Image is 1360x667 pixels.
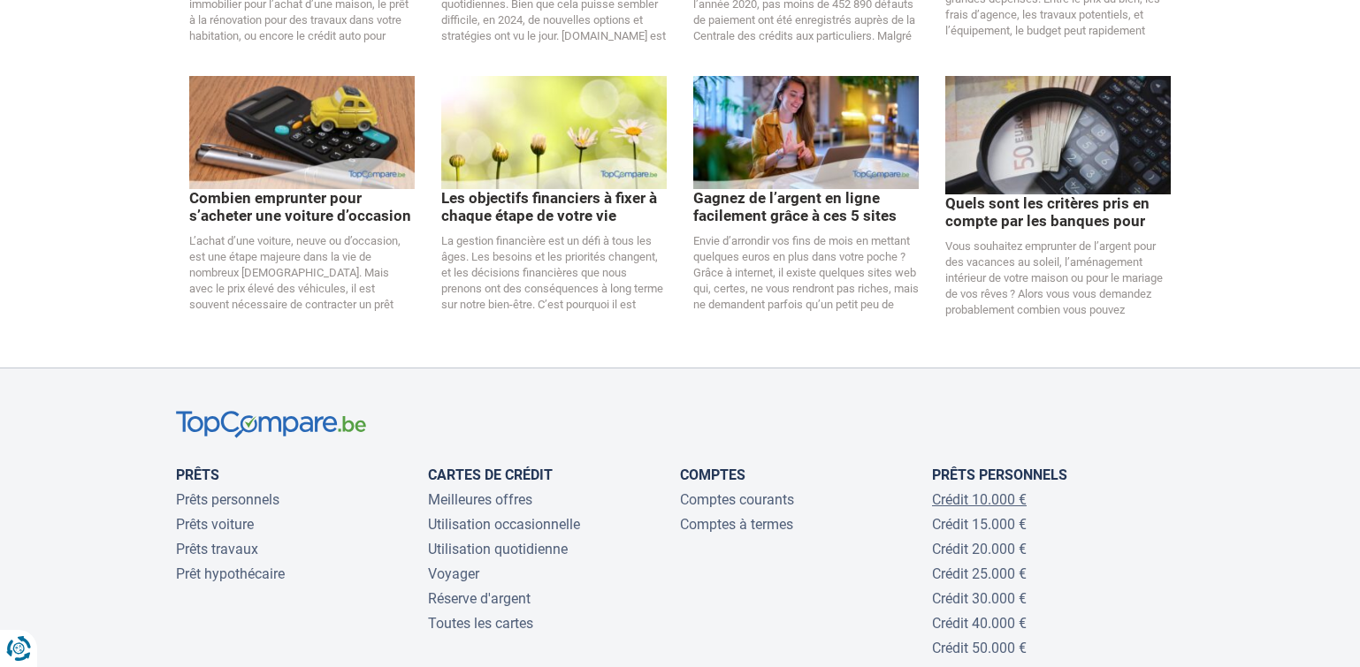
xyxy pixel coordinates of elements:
a: Les objectifs financiers à fixer à chaque étape de votre vieLa gestion financière est un défi à t... [441,125,667,313]
a: Prêts [176,466,219,483]
p: Gagnez de l’argent en ligne facilement grâce à ces 5 sites internet [693,189,919,224]
a: Crédit 15.000 € [932,516,1027,533]
img: Quels sont les critères pris en compte par les banques pour calculer votre crédit ? [945,76,1171,193]
p: Combien emprunter pour s’acheter une voiture d’occasion ? [189,189,415,224]
a: Comptes courants [680,491,794,508]
a: Gagnez de l’argent en ligne facilement grâce à ces 5 sites internetEnvie d’arrondir vos fins de m... [693,125,919,313]
p: Quels sont les critères pris en compte par les banques pour calculer votre crédit ? [945,194,1171,230]
a: Prêt hypothécaire [176,565,285,582]
a: Cartes de Crédit [428,466,553,483]
a: Crédit 30.000 € [932,590,1027,607]
a: Crédit 50.000 € [932,640,1027,656]
a: Crédit 20.000 € [932,541,1027,557]
p: Envie d’arrondir vos fins de mois en mettant quelques euros en plus dans votre poche ? Grâce à in... [693,233,919,313]
a: Comptes [680,466,745,483]
a: Combien emprunter pour s’acheter une voiture d’occasion ?L’achat d’une voiture, neuve ou d’occasi... [189,125,415,313]
a: Prêts voiture [176,516,254,533]
p: Les objectifs financiers à fixer à chaque étape de votre vie [441,189,667,224]
img: Les objectifs financiers à fixer à chaque étape de votre vie [441,76,667,189]
a: Crédit 10.000 € [932,491,1027,508]
img: Gagnez de l’argent en ligne facilement grâce à ces 5 sites internet [693,76,919,189]
img: Combien emprunter pour s’acheter une voiture d’occasion ? [189,76,415,189]
a: Voyager [428,565,479,582]
p: La gestion financière est un défi à tous les âges. Les besoins et les priorités changent, et les ... [441,233,667,313]
a: Utilisation quotidienne [428,541,568,557]
a: Prêts travaux [176,541,258,557]
a: Toutes les cartes [428,615,533,632]
p: Vous souhaitez emprunter de l’argent pour des vacances au soleil, l’aménagement intérieur de votr... [945,239,1171,318]
a: Prêts personnels [176,491,279,508]
a: Crédit 25.000 € [932,565,1027,582]
a: Utilisation occasionnelle [428,516,580,533]
img: TopCompare [176,411,366,438]
a: Réserve d'argent [428,590,531,607]
a: Comptes à termes [680,516,793,533]
a: Meilleures offres [428,491,532,508]
p: L’achat d’une voiture, neuve ou d’occasion, est une étape majeure dans la vie de nombreux [DEMOGR... [189,233,415,313]
a: Crédit 40.000 € [932,615,1027,632]
a: Prêts personnels [932,466,1067,483]
a: Quels sont les critères pris en compte par les banques pour calculer votre crédit ?Vous souhaitez... [945,127,1171,318]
